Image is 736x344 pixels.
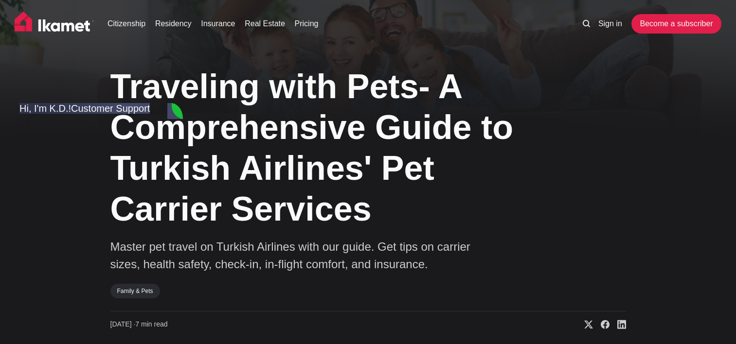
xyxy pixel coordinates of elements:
a: Residency [155,18,192,30]
a: Insurance [201,18,235,30]
a: Real Estate [245,18,285,30]
a: Pricing [295,18,319,30]
p: Master pet travel on Turkish Airlines with our guide. Get tips on carrier sizes, health safety, c... [110,238,500,273]
jdiv: Customer Support [71,103,150,114]
a: Citizenship [108,18,145,30]
a: Share on X [576,320,593,329]
img: Ikamet home [15,12,94,36]
a: Share on Linkedin [610,320,626,329]
h1: Traveling with Pets- A Comprehensive Guide to Turkish Airlines' Pet Carrier Services [110,66,529,229]
a: Share on Facebook [593,320,610,329]
a: Sign in [598,18,622,30]
a: Become a subscriber [631,14,721,34]
jdiv: Hi, I'm K.D.! [19,103,71,114]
